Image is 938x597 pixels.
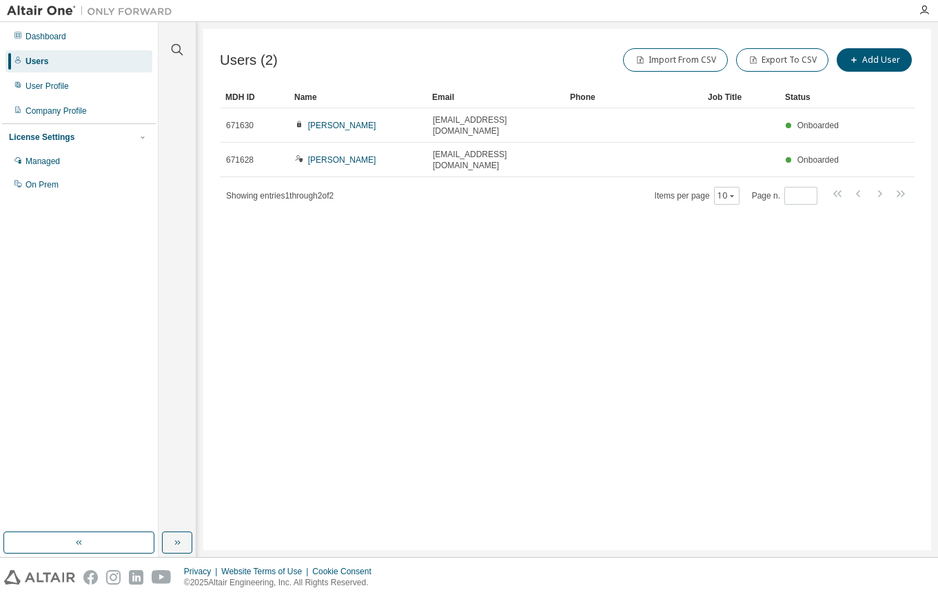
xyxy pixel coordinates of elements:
img: altair_logo.svg [4,570,75,585]
span: 671628 [226,154,254,165]
button: Export To CSV [736,48,828,72]
div: License Settings [9,132,74,143]
span: Page n. [752,187,817,205]
p: © 2025 Altair Engineering, Inc. All Rights Reserved. [184,577,380,589]
img: facebook.svg [83,570,98,585]
img: Altair One [7,4,179,18]
div: Status [785,86,843,108]
button: Add User [837,48,912,72]
div: Phone [570,86,697,108]
div: Managed [26,156,60,167]
span: [EMAIL_ADDRESS][DOMAIN_NAME] [433,149,558,171]
div: Users [26,56,48,67]
button: 10 [717,190,736,201]
span: [EMAIL_ADDRESS][DOMAIN_NAME] [433,114,558,136]
div: Job Title [708,86,774,108]
div: MDH ID [225,86,283,108]
div: Privacy [184,566,221,577]
div: On Prem [26,179,59,190]
span: Onboarded [797,121,839,130]
span: Users (2) [220,52,278,68]
div: Email [432,86,559,108]
img: youtube.svg [152,570,172,585]
img: linkedin.svg [129,570,143,585]
div: Cookie Consent [312,566,379,577]
div: Company Profile [26,105,87,117]
div: Website Terms of Use [221,566,312,577]
a: [PERSON_NAME] [308,121,376,130]
img: instagram.svg [106,570,121,585]
span: Showing entries 1 through 2 of 2 [226,191,334,201]
div: Dashboard [26,31,66,42]
span: 671630 [226,120,254,131]
span: Onboarded [797,155,839,165]
span: Items per page [655,187,740,205]
button: Import From CSV [623,48,728,72]
div: Name [294,86,421,108]
div: User Profile [26,81,69,92]
a: [PERSON_NAME] [308,155,376,165]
